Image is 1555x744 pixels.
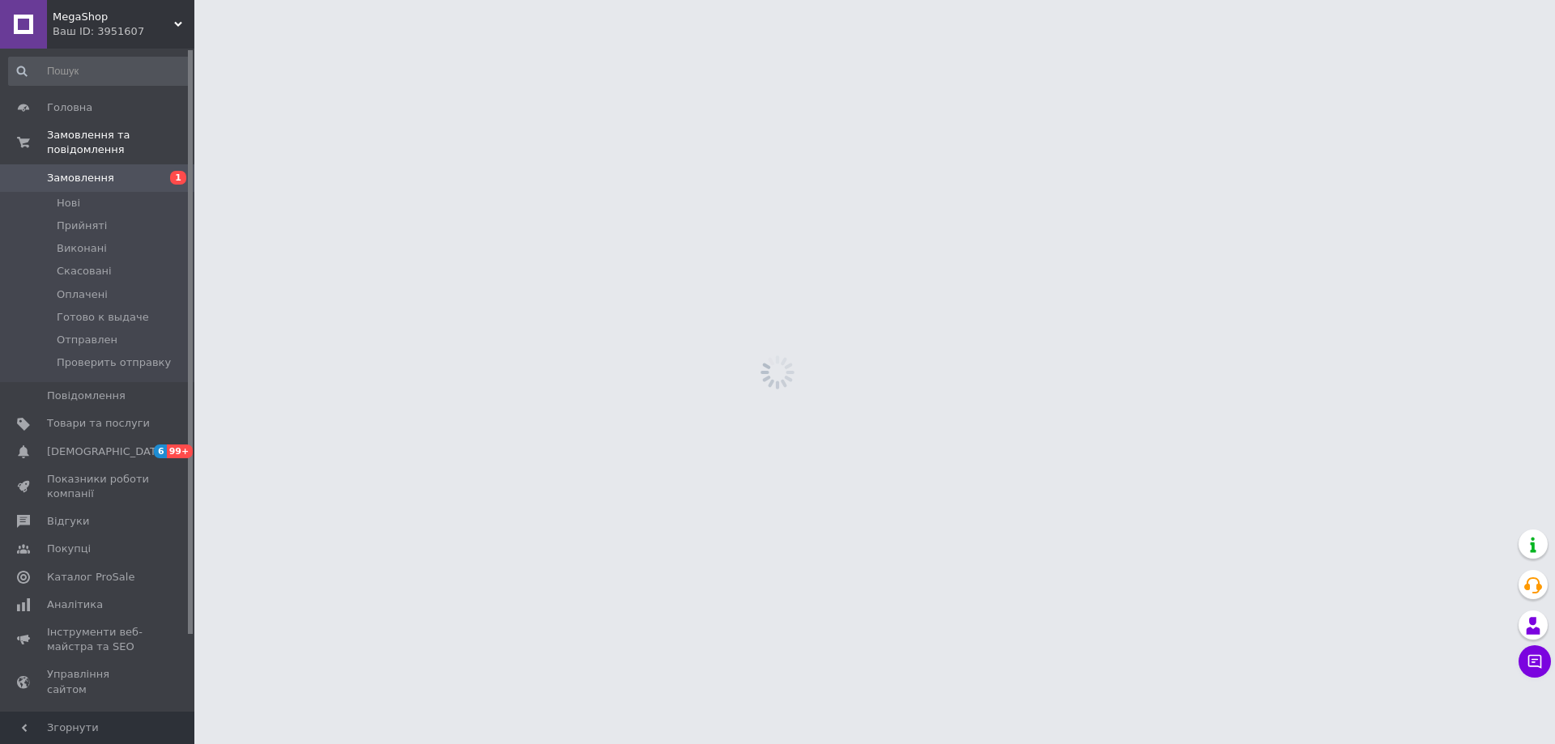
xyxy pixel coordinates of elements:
[47,100,92,115] span: Головна
[47,625,150,654] span: Інструменти веб-майстра та SEO
[154,444,167,458] span: 6
[47,542,91,556] span: Покупці
[57,219,107,233] span: Прийняті
[47,171,114,185] span: Замовлення
[57,287,108,302] span: Оплачені
[57,310,149,325] span: Готово к выдаче
[57,196,80,210] span: Нові
[47,710,150,739] span: Гаманець компанії
[57,241,107,256] span: Виконані
[47,472,150,501] span: Показники роботи компанії
[1519,645,1551,678] button: Чат з покупцем
[170,171,186,185] span: 1
[47,128,194,157] span: Замовлення та повідомлення
[47,570,134,585] span: Каталог ProSale
[47,416,150,431] span: Товари та послуги
[47,514,89,529] span: Відгуки
[57,333,117,347] span: Отправлен
[167,444,194,458] span: 99+
[47,444,167,459] span: [DEMOGRAPHIC_DATA]
[57,264,112,278] span: Скасовані
[57,355,171,370] span: Проверить отправку
[8,57,191,86] input: Пошук
[53,10,174,24] span: MegaShop
[53,24,194,39] div: Ваш ID: 3951607
[47,597,103,612] span: Аналітика
[47,667,150,696] span: Управління сайтом
[47,389,126,403] span: Повідомлення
